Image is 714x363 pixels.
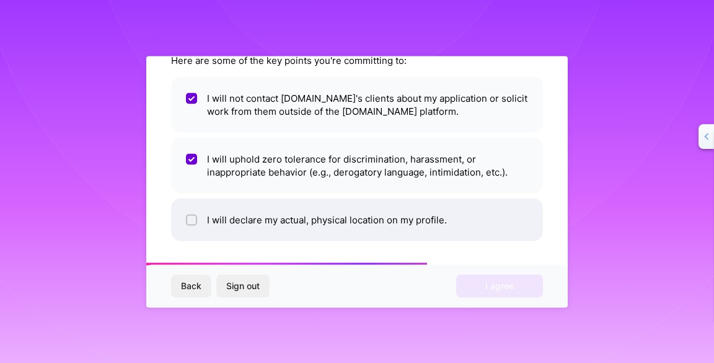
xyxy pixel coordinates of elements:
button: Sign out [216,275,270,297]
span: Back [181,280,201,292]
span: Sign out [226,280,260,292]
li: I will declare my actual, physical location on my profile. [171,198,543,241]
li: I will uphold zero tolerance for discrimination, harassment, or inappropriate behavior (e.g., der... [171,137,543,193]
li: I will not contact [DOMAIN_NAME]'s clients about my application or solicit work from them outside... [171,76,543,132]
button: Back [171,275,211,297]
